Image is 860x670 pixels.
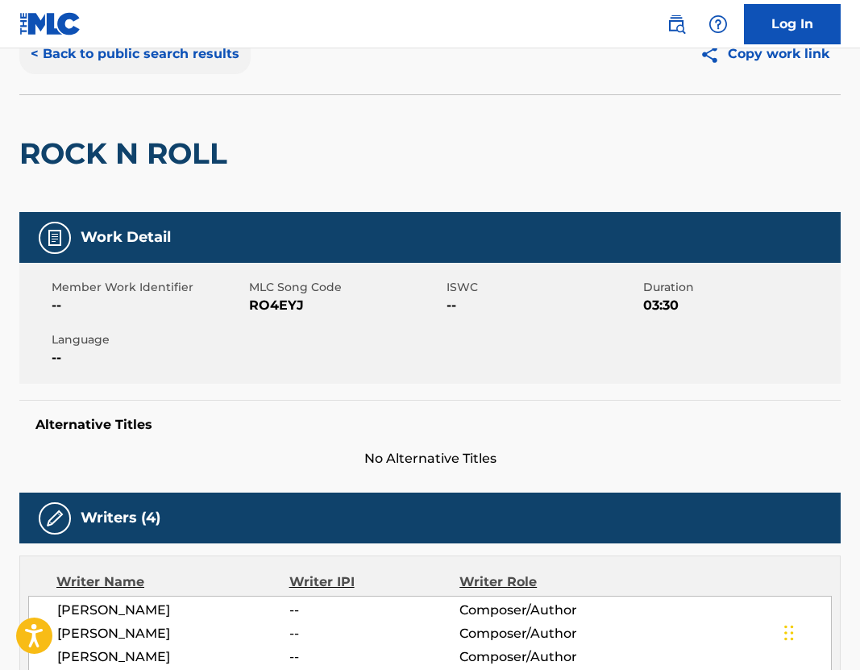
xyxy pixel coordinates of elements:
[249,296,442,315] span: RO4EYJ
[57,601,289,620] span: [PERSON_NAME]
[289,624,459,643] span: --
[702,8,734,40] div: Help
[784,609,794,657] div: Drag
[52,331,245,348] span: Language
[19,135,235,172] h2: ROCK N ROLL
[688,34,841,74] button: Copy work link
[744,4,841,44] a: Log In
[81,509,160,527] h5: Writers (4)
[700,44,728,65] img: Copy work link
[660,8,692,40] a: Public Search
[19,449,841,468] span: No Alternative Titles
[289,572,460,592] div: Writer IPI
[35,417,825,433] h5: Alternative Titles
[52,348,245,368] span: --
[667,15,686,34] img: search
[447,296,640,315] span: --
[289,647,459,667] span: --
[56,572,289,592] div: Writer Name
[19,12,81,35] img: MLC Logo
[643,296,837,315] span: 03:30
[57,624,289,643] span: [PERSON_NAME]
[289,601,459,620] span: --
[45,228,64,248] img: Work Detail
[643,279,837,296] span: Duration
[249,279,442,296] span: MLC Song Code
[52,296,245,315] span: --
[708,15,728,34] img: help
[81,228,171,247] h5: Work Detail
[459,624,614,643] span: Composer/Author
[45,509,64,528] img: Writers
[459,647,614,667] span: Composer/Author
[57,647,289,667] span: [PERSON_NAME]
[447,279,640,296] span: ISWC
[19,34,251,74] button: < Back to public search results
[459,601,614,620] span: Composer/Author
[779,593,860,670] iframe: Chat Widget
[52,279,245,296] span: Member Work Identifier
[459,572,614,592] div: Writer Role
